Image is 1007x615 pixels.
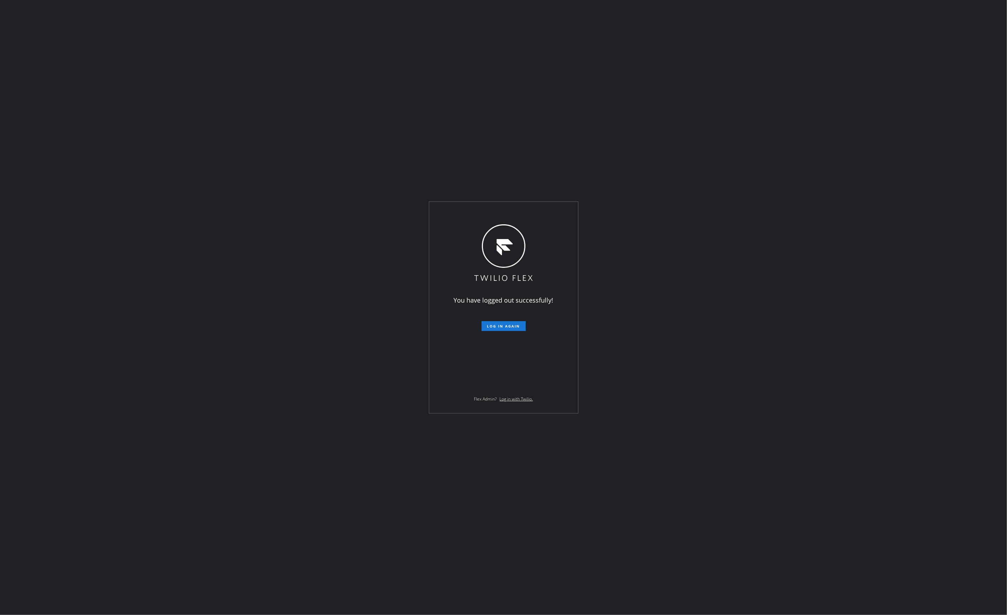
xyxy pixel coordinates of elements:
[487,324,520,329] span: Log in again
[482,321,526,331] button: Log in again
[500,396,533,402] a: Log in with Twilio.
[454,296,554,304] span: You have logged out successfully!
[474,396,497,402] span: Flex Admin?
